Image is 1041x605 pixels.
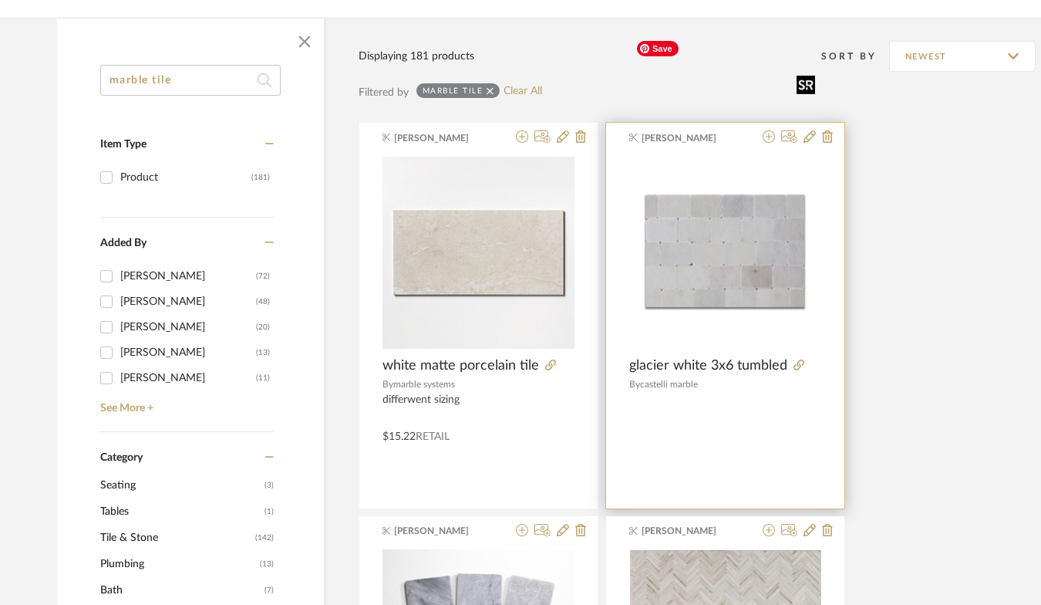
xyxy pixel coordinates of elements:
[637,41,679,56] span: Save
[100,499,261,525] span: Tables
[260,552,274,576] span: (13)
[394,131,491,145] span: [PERSON_NAME]
[255,526,274,550] span: (142)
[821,49,889,64] div: Sort By
[382,394,574,420] div: differwent sizing
[120,289,256,314] div: [PERSON_NAME]
[100,577,261,603] span: Bath
[96,390,274,415] a: See More +
[629,380,640,389] span: By
[382,357,539,374] span: white matte porcelain tile
[382,157,574,349] img: white matte porcelain tile
[382,380,393,389] span: By
[251,165,270,190] div: (181)
[100,551,256,577] span: Plumbing
[382,431,416,442] span: $15.22
[359,48,474,65] div: Displaying 181 products
[120,340,256,365] div: [PERSON_NAME]
[264,473,274,498] span: (3)
[264,578,274,603] span: (7)
[416,431,450,442] span: Retail
[100,451,143,465] span: Category
[100,238,147,248] span: Added By
[629,357,787,374] span: glacier white 3x6 tumbled
[256,340,270,365] div: (13)
[256,264,270,289] div: (72)
[100,525,251,551] span: Tile & Stone
[642,131,739,145] span: [PERSON_NAME]
[120,315,256,340] div: [PERSON_NAME]
[629,157,821,349] img: glacier white 3x6 tumbled
[264,499,274,524] span: (1)
[382,156,574,349] div: 0
[289,26,320,57] button: Close
[359,84,409,101] div: Filtered by
[394,524,491,538] span: [PERSON_NAME]
[642,524,739,538] span: [PERSON_NAME]
[120,366,256,390] div: [PERSON_NAME]
[256,366,270,390] div: (11)
[100,472,261,499] span: Seating
[120,264,256,289] div: [PERSON_NAME]
[640,380,698,389] span: castelli marble
[256,289,270,314] div: (48)
[100,139,147,150] span: Item Type
[256,315,270,340] div: (20)
[120,165,251,190] div: Product
[423,86,483,96] div: marble tile
[504,85,542,98] a: Clear All
[100,65,281,96] input: Search within 181 results
[393,380,455,389] span: marble systems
